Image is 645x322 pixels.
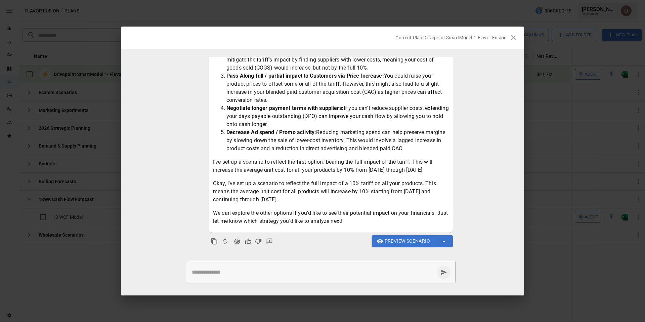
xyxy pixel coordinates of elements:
[226,128,449,153] li: Reducing marketing spend can help preserve margins by slowing down the sale of lower-cost invento...
[226,104,449,128] li: If you can't reduce supplier costs, extending your days payable outstanding (DPO) can improve you...
[263,235,275,247] button: Detailed Feedback
[213,209,449,225] p: We can explore the other options if you'd like to see their potential impact on your financials. ...
[226,105,344,111] strong: Negotiate longer payment terms with suppliers:
[372,235,436,247] button: Preview Scenario
[395,34,507,41] p: Current Plan: Drivepoint SmartModel™- Flavor Fusion
[226,129,316,135] strong: Decrease Ad spend / Promo activity:
[231,235,243,247] button: Agent Changes Data
[253,236,263,246] button: Bad Response
[226,73,384,79] strong: Pass Along full / partial impact to Customers via Price Increase:
[219,235,231,247] button: Regenerate Response
[209,236,219,246] button: Copy to clipboard
[213,158,449,174] p: I've set up a scenario to reflect the first option: bearing the full impact of the tariff. This w...
[385,237,430,245] span: Preview Scenario
[243,236,253,246] button: Good Response
[213,179,449,204] p: Okay, I've set up a scenario to reflect the full impact of a 10% tariff on all your products. Thi...
[226,48,449,72] li: This could partially mitigate the tariff's impact by finding suppliers with lower costs, meaning ...
[226,72,449,104] li: You could raise your product prices to offset some or all of the tariff. However, this might also...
